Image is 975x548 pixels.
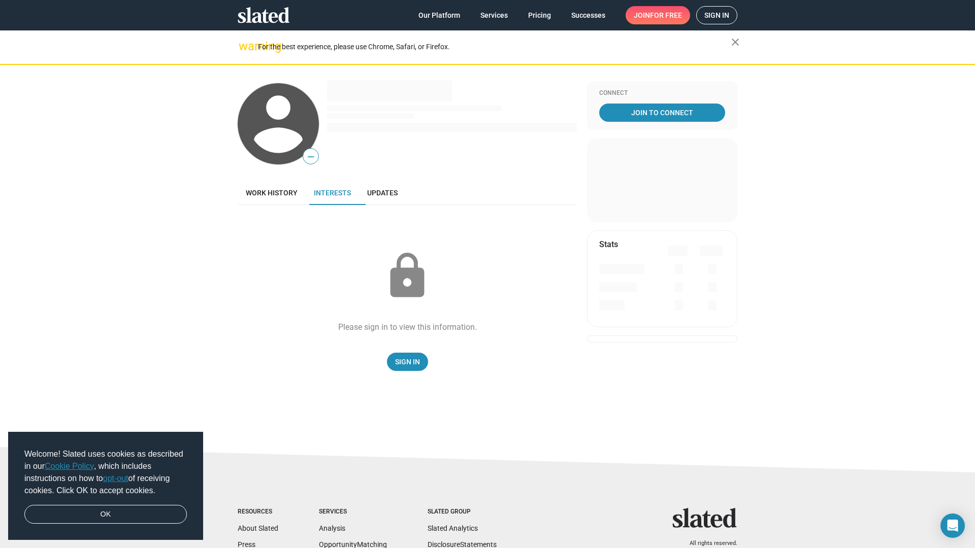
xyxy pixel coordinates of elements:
div: Resources [238,508,278,516]
span: Updates [367,189,398,197]
span: Our Platform [418,6,460,24]
span: Sign In [395,353,420,371]
mat-icon: lock [382,251,433,301]
div: For the best experience, please use Chrome, Safari, or Firefox. [258,40,731,54]
a: Slated Analytics [428,524,478,532]
a: Interests [306,181,359,205]
a: Pricing [520,6,559,24]
a: Sign In [387,353,428,371]
div: cookieconsent [8,432,203,540]
span: for free [650,6,682,24]
a: Our Platform [410,6,468,24]
a: Analysis [319,524,345,532]
a: Successes [563,6,613,24]
span: Successes [571,6,605,24]
a: Sign in [696,6,737,24]
span: Join To Connect [601,104,723,122]
span: Work history [246,189,298,197]
a: opt-out [103,474,128,483]
div: Please sign in to view this information. [338,322,477,332]
span: — [303,150,318,163]
a: About Slated [238,524,278,532]
a: Updates [359,181,406,205]
div: Slated Group [428,508,497,516]
a: Join To Connect [599,104,725,122]
span: Welcome! Slated uses cookies as described in our , which includes instructions on how to of recei... [24,448,187,497]
span: Services [480,6,508,24]
span: Join [634,6,682,24]
mat-card-title: Stats [599,239,618,250]
a: dismiss cookie message [24,505,187,524]
span: Pricing [528,6,551,24]
mat-icon: warning [239,40,251,52]
span: Interests [314,189,351,197]
a: Joinfor free [626,6,690,24]
div: Connect [599,89,725,97]
div: Services [319,508,387,516]
div: Open Intercom Messenger [940,513,965,538]
a: Cookie Policy [45,462,94,470]
mat-icon: close [729,36,741,48]
span: Sign in [704,7,729,24]
a: Services [472,6,516,24]
a: Work history [238,181,306,205]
